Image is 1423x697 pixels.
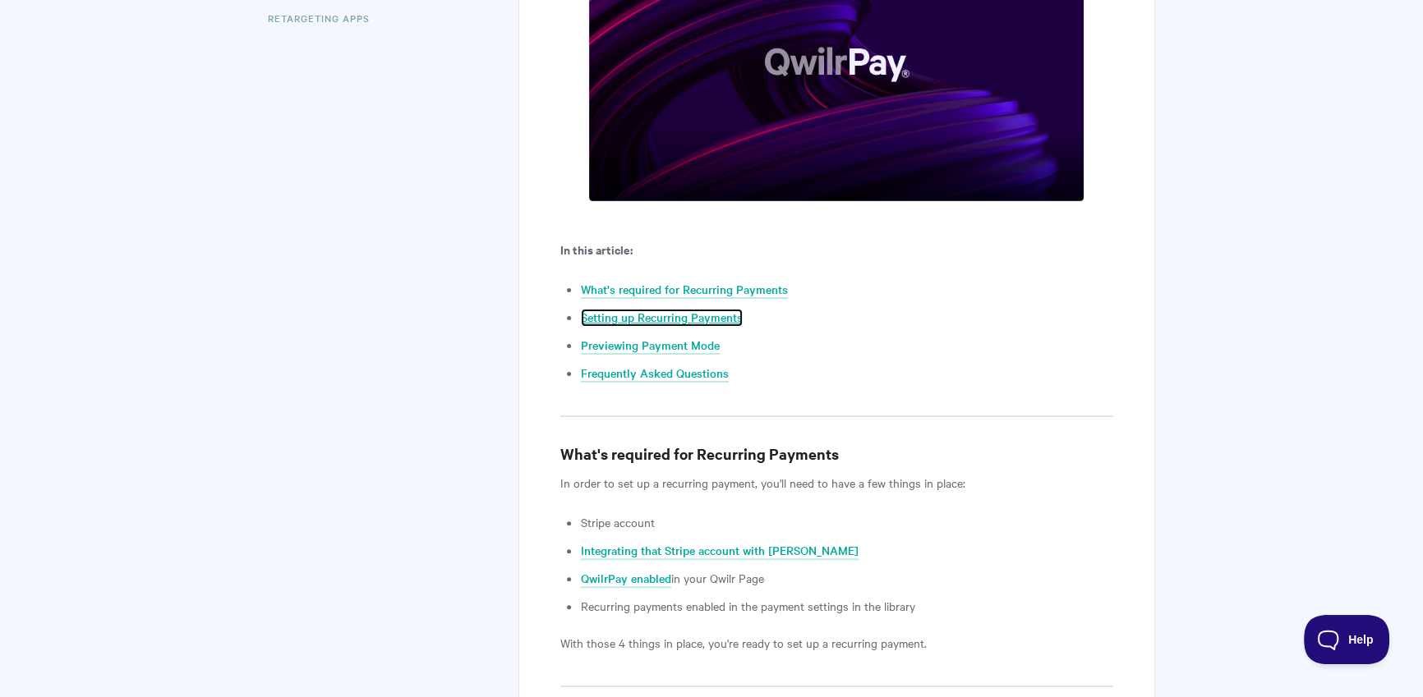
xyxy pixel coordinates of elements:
b: In this article: [560,241,633,258]
li: Stripe account [581,512,1113,532]
li: in your Qwilr Page [581,568,1113,588]
a: Integrating that Stripe account with [PERSON_NAME] [581,542,859,560]
a: Frequently Asked Questions [581,365,729,383]
iframe: Toggle Customer Support [1304,615,1390,664]
a: QwilrPay enabled [581,570,671,588]
li: Recurring payments enabled in the payment settings in the library [581,596,1113,616]
a: Setting up Recurring Payments [581,309,743,327]
a: What's required for Recurring Payments [581,281,788,299]
p: With those 4 things in place, you're ready to set up a recurring payment. [560,633,1113,653]
a: Retargeting Apps [268,2,382,34]
h3: What's required for Recurring Payments [560,443,1113,465]
p: In order to set up a recurring payment, you'll need to have a few things in place: [560,473,1113,493]
a: Previewing Payment Mode [581,337,720,355]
